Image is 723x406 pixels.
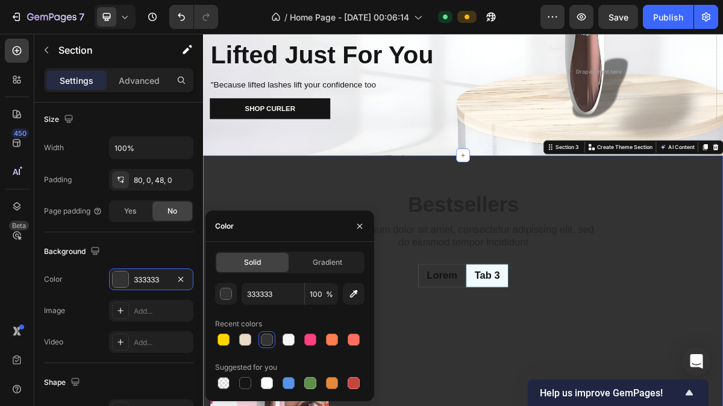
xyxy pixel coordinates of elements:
[9,221,29,230] div: Beta
[44,375,83,391] div: Shape
[548,152,625,163] p: Create Theme Section
[60,74,93,87] p: Settings
[598,5,638,29] button: Save
[488,152,525,163] div: Section 3
[215,319,262,329] div: Recent colors
[167,206,177,217] span: No
[177,217,547,257] h2: Bestsellers
[313,257,342,268] span: Gradient
[11,128,29,138] div: 450
[178,263,546,299] p: Lorem ipsum dolor sit amet, consectetur adipiscing elit, sed do eiusmod tempor incididunt
[44,206,102,217] div: Page padding
[169,5,218,29] div: Undo/Redo
[609,12,628,22] span: Save
[242,283,304,305] input: Eg: FFFFFF
[682,347,711,376] div: Open Intercom Messenger
[375,325,414,347] div: Tab 3
[290,11,409,24] span: Home Page - [DATE] 00:06:14
[653,11,683,24] div: Publish
[215,221,234,232] div: Color
[124,206,136,217] span: Yes
[44,174,72,185] div: Padding
[110,137,193,159] input: Auto
[633,150,686,165] button: AI Content
[134,306,190,317] div: Add...
[540,387,682,399] span: Help us improve GemPages!
[44,112,76,128] div: Size
[5,5,90,29] button: 7
[518,48,582,57] div: Drop element here
[203,34,723,406] iframe: Design area
[311,327,353,345] p: Lorem
[309,325,355,347] div: Rich Text Editor. Editing area: main
[44,274,63,285] div: Color
[44,244,102,260] div: Background
[134,337,190,348] div: Add...
[244,257,261,268] span: Solid
[119,74,160,87] p: Advanced
[79,10,84,24] p: 7
[44,142,64,153] div: Width
[134,274,169,285] div: 333333
[44,305,65,316] div: Image
[215,362,277,373] div: Suggested for you
[58,43,157,57] p: Section
[44,337,63,347] div: Video
[326,289,333,300] span: %
[540,385,696,400] button: Show survey - Help us improve GemPages!
[643,5,693,29] button: Publish
[134,175,190,186] div: 80, 0, 48, 0
[284,11,287,24] span: /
